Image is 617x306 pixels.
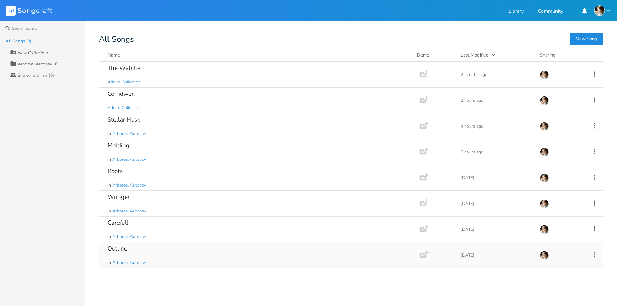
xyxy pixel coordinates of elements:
div: 5 hours ago [461,150,531,154]
span: in [107,157,111,163]
span: in [107,182,111,188]
a: Community [538,9,563,15]
div: [DATE] [461,176,531,180]
img: Robert Wise [540,122,549,131]
div: Outline [107,246,127,252]
button: New Song [570,33,603,45]
div: Stellar Husk [107,117,140,123]
div: 4 hours ago [461,124,531,128]
span: Arboreal Autopsy [112,157,146,163]
div: Last Modified [461,52,489,58]
div: Molding [107,142,129,148]
img: Robert Wise [540,70,549,80]
button: Last Modified [461,52,531,59]
a: Library [508,9,524,15]
img: Robert Wise [540,251,549,260]
div: Carefull [107,220,128,226]
div: 2 hours ago [461,98,531,102]
div: [DATE] [461,201,531,206]
span: in [107,208,111,214]
img: Robert Wise [540,225,549,234]
img: Robert Wise [540,96,549,105]
div: New Collection [18,51,48,55]
img: Robert Wise [540,199,549,208]
div: Arboreal Autopsy (6) [18,62,59,66]
span: Add to Collection [107,105,141,111]
div: Shared with me (0) [18,73,54,77]
span: in [107,260,111,266]
div: The Watcher [107,65,142,71]
span: Arboreal Autopsy [112,182,146,188]
img: Robert Wise [540,148,549,157]
img: Robert Wise [540,173,549,183]
div: Demo [417,52,452,59]
div: Sharing [540,52,582,59]
span: Arboreal Autopsy [112,234,146,240]
div: All Songs [99,35,603,43]
div: Wringer [107,194,130,200]
div: [DATE] [461,227,531,231]
div: Roots [107,168,123,174]
div: 2 minutes ago [461,72,531,77]
span: Arboreal Autopsy [112,131,146,137]
button: Name [107,52,408,59]
span: Arboreal Autopsy [112,208,146,214]
img: Robert Wise [594,5,605,16]
div: Name [107,52,120,58]
span: Add to Collection [107,79,141,85]
span: in [107,234,111,240]
div: [DATE] [461,253,531,257]
div: All Songs (8) [6,39,31,43]
span: in [107,131,111,137]
span: Arboreal Autopsy [112,260,146,266]
div: Cerridwen [107,91,135,97]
